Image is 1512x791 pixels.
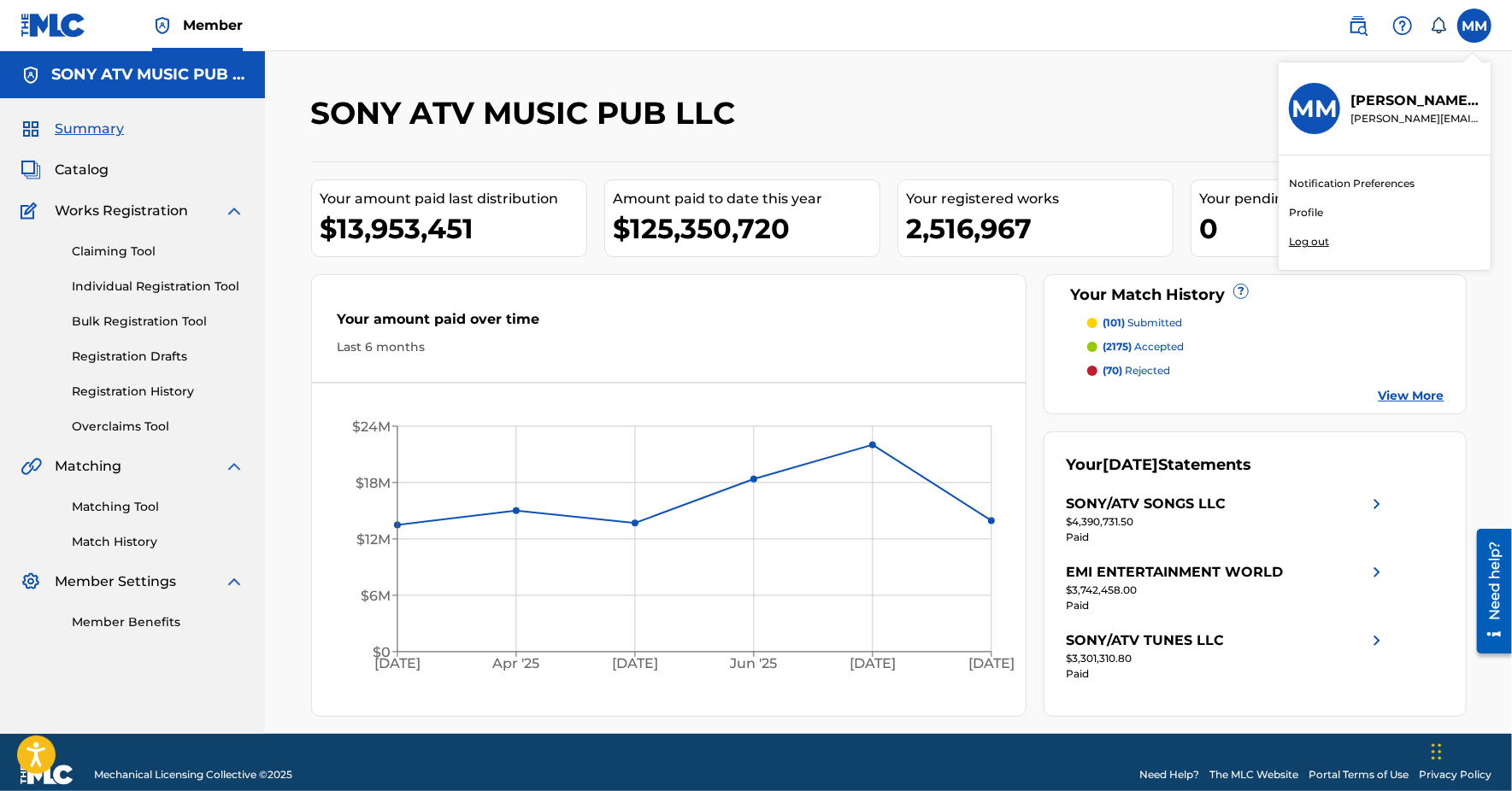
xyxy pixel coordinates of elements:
[1209,767,1298,782] a: The MLC Website
[373,644,391,660] tspan: $0
[94,767,292,782] span: Mechanical Licensing Collective © 2025
[72,348,244,366] a: Registration Drafts
[850,655,896,671] tspan: [DATE]
[1350,91,1480,111] p: Meghan Murphy
[1103,340,1132,353] span: (2175)
[729,655,777,671] tspan: Jun '25
[321,209,586,248] div: $13,953,451
[1087,339,1444,354] a: (2175) accepted
[1066,284,1444,307] div: Your Match History
[1066,562,1387,613] a: EMI ENTERTAINMENT WORLDright chevron icon$3,742,458.00Paid
[1419,767,1491,782] a: Privacy Policy
[51,65,244,85] h5: SONY ATV MUSIC PUB LLC
[1392,15,1413,36] img: help
[1457,9,1491,43] div: User Menu
[1103,315,1182,331] p: submitted
[21,160,109,180] a: CatalogCatalog
[1087,315,1444,331] a: (101) submitted
[152,15,173,36] img: Top Rightsholder
[356,475,391,491] tspan: $18M
[1066,494,1387,545] a: SONY/ATV SONGS LLCright chevron icon$4,390,731.50Paid
[1103,339,1184,354] p: accepted
[21,160,41,180] img: Catalog
[1066,454,1251,477] div: Your Statements
[21,571,41,592] img: Member Settings
[1066,494,1226,514] div: SONY/ATV SONGS LLC
[1066,514,1387,530] div: $4,390,731.50
[1066,666,1387,682] div: Paid
[72,418,244,436] a: Overclaims Tool
[352,419,391,435] tspan: $24M
[311,94,744,132] h2: SONY ATV MUSIC PUB LLC
[55,571,176,592] span: Member Settings
[1386,9,1420,43] div: Help
[1289,176,1415,191] a: Notification Preferences
[321,189,586,209] div: Your amount paid last distribution
[183,15,243,35] span: Member
[1103,364,1122,377] span: (70)
[224,571,244,592] img: expand
[1341,9,1375,43] a: Public Search
[1103,363,1170,378] p: rejected
[72,313,244,331] a: Bulk Registration Tool
[21,765,74,785] img: logo
[907,189,1173,209] div: Your registered works
[1087,363,1444,378] a: (70) rejected
[491,655,539,671] tspan: Apr '25
[1379,387,1444,405] a: View More
[21,201,43,221] img: Works Registration
[21,456,42,477] img: Matching
[1066,583,1387,598] div: $3,742,458.00
[1066,630,1224,651] div: SONY/ATV TUNES LLC
[1234,284,1248,298] span: ?
[72,243,244,261] a: Claiming Tool
[1432,726,1442,777] div: Drag
[1066,530,1387,545] div: Paid
[21,119,124,139] a: SummarySummary
[1289,234,1329,249] p: Log out
[1139,767,1199,782] a: Need Help?
[21,13,86,38] img: MLC Logo
[1309,767,1409,782] a: Portal Terms of Use
[361,588,391,604] tspan: $6M
[1066,562,1283,583] div: EMI ENTERTAINMENT WORLD
[55,201,188,221] span: Works Registration
[338,338,1001,356] div: Last 6 months
[1200,209,1466,248] div: 0
[72,383,244,401] a: Registration History
[72,278,244,296] a: Individual Registration Tool
[1348,15,1368,36] img: search
[907,209,1173,248] div: 2,516,967
[72,613,244,631] a: Member Benefits
[338,309,1001,338] div: Your amount paid over time
[72,533,244,551] a: Match History
[224,456,244,477] img: expand
[21,65,41,85] img: Accounts
[55,456,121,477] span: Matching
[1103,455,1158,474] span: [DATE]
[1350,111,1480,126] p: meghan.murphy@sonymusicpub.com
[968,655,1015,671] tspan: [DATE]
[1427,709,1512,791] iframe: Chat Widget
[21,119,41,139] img: Summary
[356,531,391,548] tspan: $12M
[55,119,124,139] span: Summary
[374,655,421,671] tspan: [DATE]
[1200,189,1466,209] div: Your pending works
[614,209,880,248] div: $125,350,720
[1291,94,1338,124] h3: MM
[1066,630,1387,682] a: SONY/ATV TUNES LLCright chevron icon$3,301,310.80Paid
[1367,630,1387,651] img: right chevron icon
[1367,562,1387,583] img: right chevron icon
[1289,205,1323,220] a: Profile
[1367,494,1387,514] img: right chevron icon
[72,498,244,516] a: Matching Tool
[1103,316,1125,329] span: (101)
[55,160,109,180] span: Catalog
[1464,522,1512,659] iframe: Resource Center
[614,189,880,209] div: Amount paid to date this year
[612,655,658,671] tspan: [DATE]
[224,201,244,221] img: expand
